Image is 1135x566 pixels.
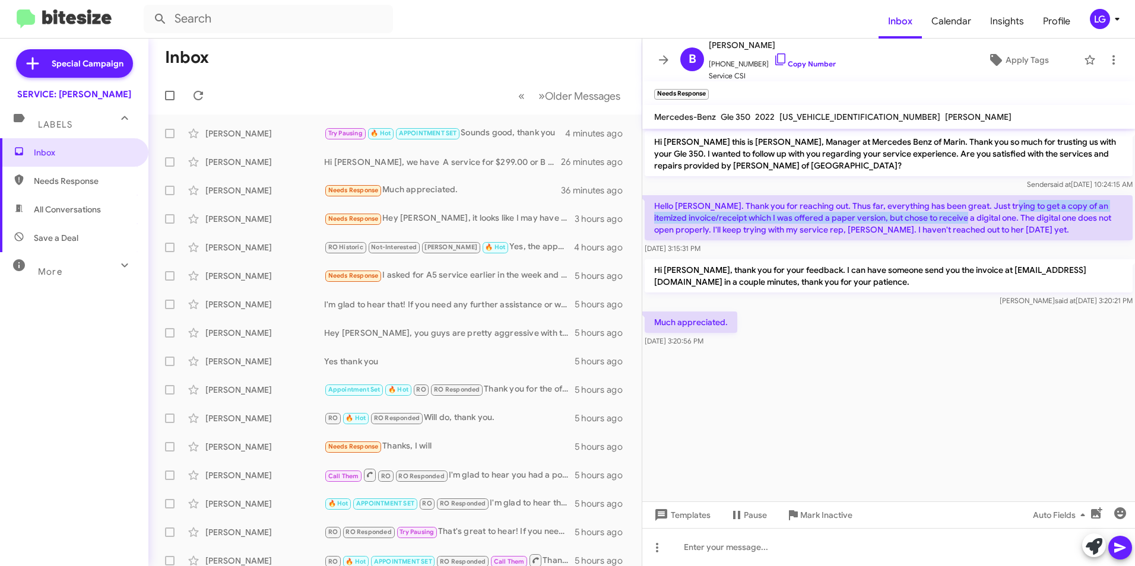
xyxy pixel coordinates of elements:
[328,414,338,422] span: RO
[800,504,852,526] span: Mark Inactive
[645,195,1133,240] p: Hello [PERSON_NAME]. Thank you for reaching out. Thus far, everything has been great. Just trying...
[328,443,379,450] span: Needs Response
[922,4,981,39] a: Calendar
[512,84,627,108] nav: Page navigation example
[1027,180,1133,189] span: Sender [DATE] 10:24:15 AM
[494,558,525,565] span: Call Them
[205,156,324,168] div: [PERSON_NAME]
[345,528,391,536] span: RO Responded
[16,49,133,78] a: Special Campaign
[575,526,632,538] div: 5 hours ago
[328,386,381,393] span: Appointment Set
[440,500,486,507] span: RO Responded
[205,526,324,538] div: [PERSON_NAME]
[511,84,532,108] button: Previous
[1055,296,1076,305] span: said at
[399,129,457,137] span: APPOINTMENT SET
[485,243,505,251] span: 🔥 Hot
[205,498,324,510] div: [PERSON_NAME]
[424,243,477,251] span: [PERSON_NAME]
[574,241,632,253] div: 4 hours ago
[434,386,480,393] span: RO Responded
[345,558,366,565] span: 🔥 Hot
[879,4,922,39] a: Inbox
[575,270,632,282] div: 5 hours ago
[645,336,703,345] span: [DATE] 3:20:56 PM
[398,472,444,480] span: RO Responded
[575,213,632,225] div: 3 hours ago
[645,131,1133,176] p: Hi [PERSON_NAME] this is [PERSON_NAME], Manager at Mercedes Benz of Marin. Thank you so much for ...
[324,327,575,339] div: Hey [PERSON_NAME], you guys are pretty aggressive with the review requests. I think this is the 4...
[642,504,720,526] button: Templates
[324,240,574,254] div: Yes, the appointment is confirmed with a loaner and with [PERSON_NAME]. You’re welcome to come a ...
[776,504,862,526] button: Mark Inactive
[400,528,434,536] span: Try Pausing
[744,504,767,526] span: Pause
[575,469,632,481] div: 5 hours ago
[1033,4,1080,39] a: Profile
[205,128,324,139] div: [PERSON_NAME]
[374,414,420,422] span: RO Responded
[1000,296,1133,305] span: [PERSON_NAME] [DATE] 3:20:21 PM
[324,525,575,539] div: That's great to hear! If you need any more assistance with your vehicle or would like to schedule...
[34,175,135,187] span: Needs Response
[205,270,324,282] div: [PERSON_NAME]
[324,497,575,510] div: I'm glad to hear that! If you need assistance with your vehicle, feel free to reach out.
[324,440,575,453] div: Thanks, I will
[345,414,366,422] span: 🔥 Hot
[324,156,561,168] div: Hi [PERSON_NAME], we have A service for $299.00 or B service for $699.00 that we can honor when y...
[561,185,632,196] div: 36 minutes ago
[328,129,363,137] span: Try Pausing
[328,528,338,536] span: RO
[324,298,575,310] div: I'm glad to hear that! If you need any further assistance or want to schedule additional services...
[538,88,545,103] span: »
[205,185,324,196] div: [PERSON_NAME]
[328,500,348,507] span: 🔥 Hot
[518,88,525,103] span: «
[328,186,379,194] span: Needs Response
[575,498,632,510] div: 5 hours ago
[575,355,632,367] div: 5 hours ago
[324,212,575,225] div: Hey [PERSON_NAME], it looks like I may have an outstanding amount I owe MBZ Marin. Would you be t...
[981,4,1033,39] a: Insights
[328,215,379,222] span: Needs Response
[205,384,324,396] div: [PERSON_NAME]
[324,468,575,482] div: I'm glad to hear you had a positive experience! If you need any further assistance or want to sch...
[370,129,391,137] span: 🔥 Hot
[1050,180,1071,189] span: said at
[328,272,379,279] span: Needs Response
[1023,504,1099,526] button: Auto Fields
[1033,504,1090,526] span: Auto Fields
[388,386,408,393] span: 🔥 Hot
[575,384,632,396] div: 5 hours ago
[205,327,324,339] div: [PERSON_NAME]
[779,112,940,122] span: [US_VEHICLE_IDENTIFICATION_NUMBER]
[356,500,414,507] span: APPOINTMENT SET
[324,355,575,367] div: Yes thank you
[34,147,135,158] span: Inbox
[721,112,750,122] span: Gle 350
[381,472,391,480] span: RO
[34,232,78,244] span: Save a Deal
[324,383,575,396] div: Thank you for the offer of the complementary pickup service. God willing, we will just have to se...
[645,244,700,253] span: [DATE] 3:15:31 PM
[652,504,711,526] span: Templates
[709,70,836,82] span: Service CSI
[720,504,776,526] button: Pause
[205,298,324,310] div: [PERSON_NAME]
[324,411,575,425] div: Will do, thank you.
[654,112,716,122] span: Mercedes-Benz
[575,327,632,339] div: 5 hours ago
[328,243,363,251] span: RO Historic
[205,412,324,424] div: [PERSON_NAME]
[17,88,131,100] div: SERVICE: [PERSON_NAME]
[575,412,632,424] div: 5 hours ago
[645,311,737,333] p: Much appreciated.
[945,112,1012,122] span: [PERSON_NAME]
[565,128,632,139] div: 4 minutes ago
[531,84,627,108] button: Next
